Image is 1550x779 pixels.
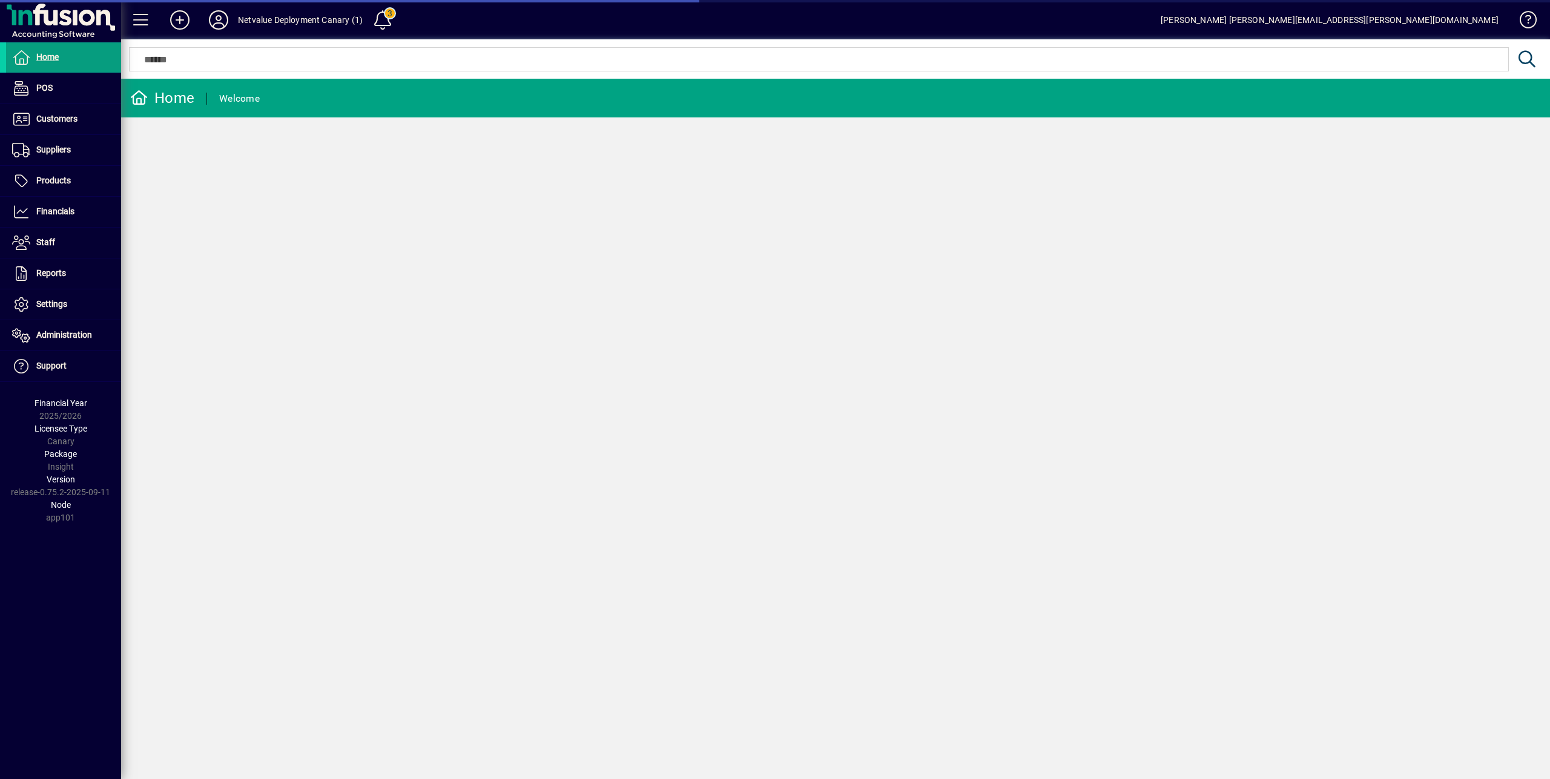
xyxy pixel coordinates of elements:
[36,268,66,278] span: Reports
[6,73,121,104] a: POS
[36,145,71,154] span: Suppliers
[6,289,121,320] a: Settings
[44,449,77,459] span: Package
[36,361,67,370] span: Support
[219,89,260,108] div: Welcome
[6,135,121,165] a: Suppliers
[51,500,71,510] span: Node
[36,176,71,185] span: Products
[6,320,121,350] a: Administration
[199,9,238,31] button: Profile
[6,166,121,196] a: Products
[47,475,75,484] span: Version
[36,206,74,216] span: Financials
[36,299,67,309] span: Settings
[6,351,121,381] a: Support
[6,197,121,227] a: Financials
[36,52,59,62] span: Home
[35,424,87,433] span: Licensee Type
[36,114,77,123] span: Customers
[36,83,53,93] span: POS
[1511,2,1535,42] a: Knowledge Base
[35,398,87,408] span: Financial Year
[6,104,121,134] a: Customers
[130,88,194,108] div: Home
[6,258,121,289] a: Reports
[160,9,199,31] button: Add
[238,10,363,30] div: Netvalue Deployment Canary (1)
[1161,10,1499,30] div: [PERSON_NAME] [PERSON_NAME][EMAIL_ADDRESS][PERSON_NAME][DOMAIN_NAME]
[36,237,55,247] span: Staff
[6,228,121,258] a: Staff
[36,330,92,340] span: Administration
